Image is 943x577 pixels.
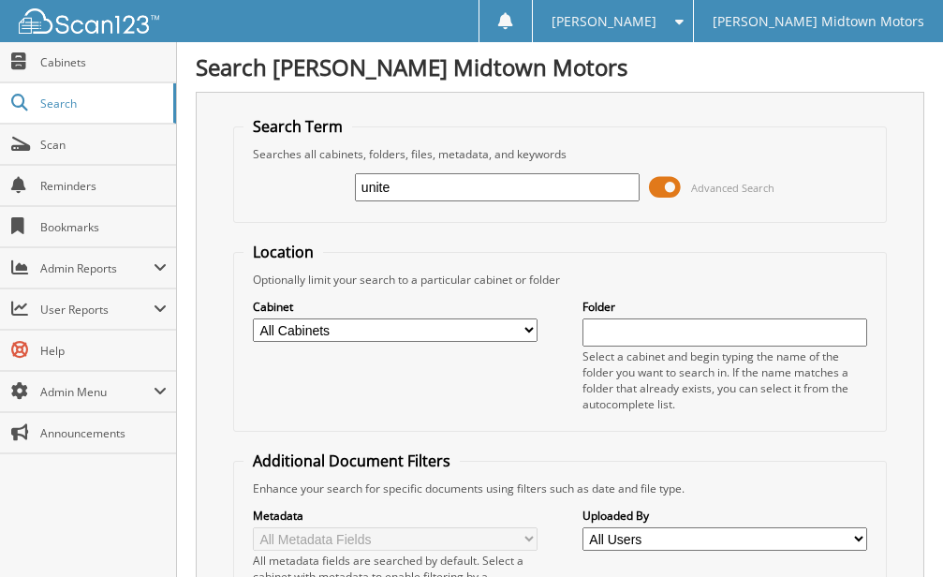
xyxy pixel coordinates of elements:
span: Scan [40,137,167,153]
label: Folder [582,299,867,315]
span: Bookmarks [40,219,167,235]
div: Searches all cabinets, folders, files, metadata, and keywords [243,146,877,162]
img: scan123-logo-white.svg [19,8,159,34]
span: User Reports [40,302,154,318]
h1: Search [PERSON_NAME] Midtown Motors [196,52,924,82]
label: Metadata [253,508,538,524]
span: Admin Menu [40,384,154,400]
span: Admin Reports [40,260,154,276]
div: Optionally limit your search to a particular cabinet or folder [243,272,877,288]
iframe: Chat Widget [849,487,943,577]
span: [PERSON_NAME] Midtown Motors [713,16,924,27]
span: Search [40,96,164,111]
span: Reminders [40,178,167,194]
label: Uploaded By [582,508,867,524]
legend: Location [243,242,323,262]
div: Enhance your search for specific documents using filters such as date and file type. [243,481,877,496]
span: Cabinets [40,54,167,70]
legend: Search Term [243,116,352,137]
span: [PERSON_NAME] [552,16,656,27]
div: Select a cabinet and begin typing the name of the folder you want to search in. If the name match... [582,348,867,412]
legend: Additional Document Filters [243,451,460,471]
span: Announcements [40,425,167,441]
label: Cabinet [253,299,538,315]
span: Advanced Search [691,181,774,195]
span: Help [40,343,167,359]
